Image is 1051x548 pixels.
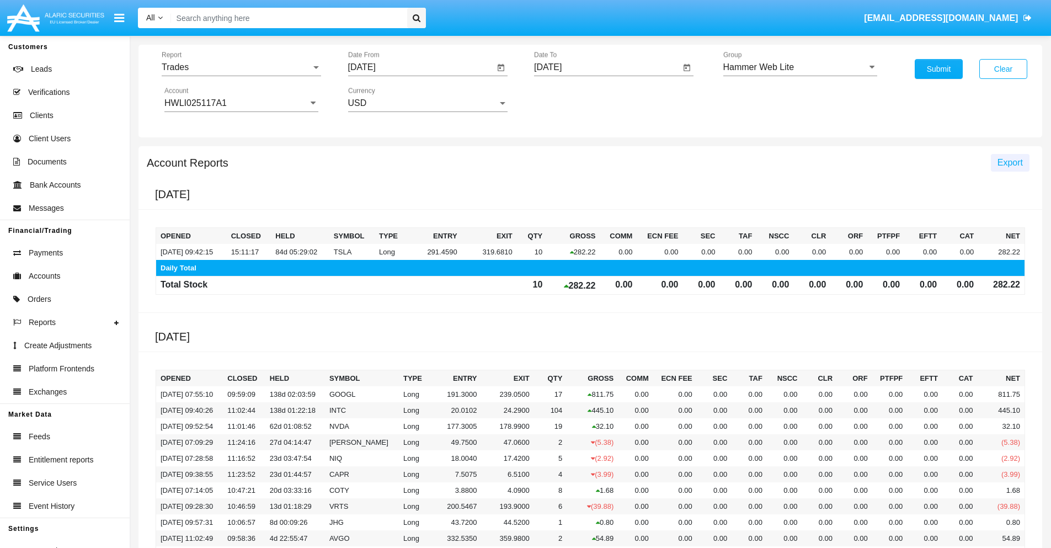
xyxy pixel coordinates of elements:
td: 0.00 [732,402,767,418]
td: 445.10 [977,402,1025,418]
td: 0.00 [942,498,978,514]
td: 0.00 [767,482,802,498]
td: Long [399,402,429,418]
td: 20.0102 [429,402,481,418]
td: 54.89 [567,530,618,546]
td: Long [399,450,429,466]
td: 24.2900 [482,402,534,418]
span: Platform Frontends [29,363,94,375]
span: Exchanges [29,386,67,398]
td: 0.00 [618,418,653,434]
td: Long [399,482,429,498]
th: Closed [227,228,271,244]
td: 191.3000 [429,386,481,402]
td: (5.38) [567,434,618,450]
input: Search [171,8,403,28]
td: 0.00 [867,244,904,260]
th: Type [375,228,406,244]
td: (5.38) [977,434,1025,450]
td: 0.00 [618,434,653,450]
td: 3.8800 [429,482,481,498]
td: 0.00 [837,402,872,418]
td: 0.00 [802,450,837,466]
td: [DATE] 09:57:31 [156,514,223,530]
td: 0.00 [872,466,908,482]
td: 0.00 [872,514,908,530]
td: 4.0900 [482,482,534,498]
td: [DATE] 07:14:05 [156,482,223,498]
td: Long [399,514,429,530]
td: 0.00 [802,434,837,450]
td: 0.00 [697,450,732,466]
th: CLR [802,370,837,387]
td: 17.4200 [482,450,534,466]
th: TAF [719,228,756,244]
td: [DATE] 09:42:15 [156,244,227,260]
th: Type [399,370,429,387]
td: [DATE] 09:40:26 [156,402,223,418]
td: 0.00 [697,466,732,482]
td: 7.5075 [429,466,481,482]
th: Ecn Fee [637,228,682,244]
td: 17 [534,386,567,402]
td: 0.00 [618,450,653,466]
td: 0.00 [872,450,908,466]
td: 6 [534,498,567,514]
th: Comm [618,370,653,387]
td: 0.00 [907,450,942,466]
td: 0.00 [872,402,908,418]
td: 0.00 [872,418,908,434]
td: 23d 03:47:54 [265,450,325,466]
td: 0.00 [872,498,908,514]
td: 0.00 [907,514,942,530]
td: 0.00 [653,402,697,418]
td: 0.00 [941,244,978,260]
span: Verifications [28,87,70,98]
td: [DATE] 07:28:58 [156,450,223,466]
td: 10 [517,244,547,260]
td: JHG [325,514,399,530]
td: [PERSON_NAME] [325,434,399,450]
td: 0.00 [697,434,732,450]
td: 359.9800 [482,530,534,546]
td: 0.00 [904,276,941,295]
td: 0.00 [732,514,767,530]
span: Service Users [29,477,77,489]
td: 0.00 [942,482,978,498]
td: 0.00 [653,466,697,482]
th: Entry [406,228,461,244]
td: 0.00 [942,514,978,530]
td: 177.3005 [429,418,481,434]
th: CAT [941,228,978,244]
td: 0.00 [732,466,767,482]
td: 44.5200 [482,514,534,530]
th: PTFPF [872,370,908,387]
td: 2 [534,530,567,546]
td: 10:46:59 [223,498,265,514]
td: 282.22 [547,276,600,295]
th: Symbol [325,370,399,387]
td: 319.6810 [462,244,517,260]
td: 0.00 [697,498,732,514]
td: 0.00 [767,450,802,466]
span: Clients [30,110,54,121]
td: 0.00 [830,244,867,260]
td: VRTS [325,498,399,514]
th: Comm [600,228,637,244]
td: 0.00 [732,498,767,514]
img: Logo image [6,2,106,34]
td: 0.00 [837,482,872,498]
td: Long [399,434,429,450]
th: ORF [830,228,867,244]
td: 0.00 [907,466,942,482]
th: Symbol [329,228,375,244]
td: Long [399,466,429,482]
td: 0.00 [697,418,732,434]
td: 0.00 [837,466,872,482]
td: 0.00 [907,386,942,402]
td: 11:02:44 [223,402,265,418]
td: 0.00 [907,402,942,418]
td: 0.00 [683,244,720,260]
td: 0.00 [942,402,978,418]
td: 6.5100 [482,466,534,482]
